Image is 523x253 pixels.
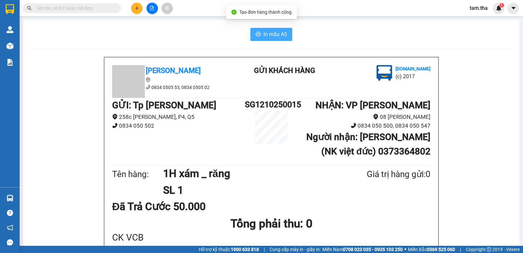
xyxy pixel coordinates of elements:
[40,9,65,40] b: Gửi khách hàng
[427,247,455,252] strong: 0369 525 060
[487,247,491,252] span: copyright
[146,3,158,14] button: file-add
[315,100,430,111] b: NHẬN : VP [PERSON_NAME]
[404,248,406,251] span: ⚪️
[508,3,519,14] button: caret-down
[112,113,245,121] li: 258c [PERSON_NAME], P4, Q5
[306,132,430,157] b: Người nhận : [PERSON_NAME](NK việt đức) 0373364802
[298,113,430,121] li: 08 [PERSON_NAME]
[256,31,261,38] span: printer
[7,59,13,66] img: solution-icon
[7,210,13,216] span: question-circle
[264,246,265,253] span: |
[112,168,163,181] div: Tên hàng:
[499,3,504,8] sup: 1
[254,66,315,75] b: Gửi khách hàng
[7,26,13,33] img: warehouse-icon
[7,195,13,202] img: warehouse-icon
[7,225,13,231] span: notification
[500,3,503,8] span: 1
[55,25,90,30] b: [DOMAIN_NAME]
[373,114,379,119] span: environment
[250,28,292,41] button: printerIn mẫu A5
[464,4,493,12] span: tam.tha
[165,6,169,10] span: aim
[6,4,14,14] img: logo-vxr
[27,6,32,10] span: search
[460,246,461,253] span: |
[396,66,430,71] b: [DOMAIN_NAME]
[511,5,516,11] span: caret-down
[343,247,403,252] strong: 0708 023 035 - 0935 103 250
[8,42,37,73] b: [PERSON_NAME]
[112,123,118,128] span: phone
[135,6,139,10] span: plus
[131,3,143,14] button: plus
[377,65,392,81] img: logo.jpg
[112,114,118,119] span: environment
[396,72,430,81] li: (c) 2017
[146,85,150,89] span: phone
[55,31,90,39] li: (c) 2017
[270,246,321,253] span: Cung cấp máy in - giấy in:
[298,121,430,130] li: 0834 050 500, 0834 050 547
[163,165,335,182] h1: 1H xám _ răng
[112,121,245,130] li: 0834 050 502
[239,9,292,15] span: Tạo đơn hàng thành công
[408,246,455,253] span: Miền Bắc
[112,233,430,243] div: CK VCB
[150,6,154,10] span: file-add
[231,9,237,15] span: check-circle
[245,98,298,111] h1: SG1210250015
[335,168,430,181] div: Giá trị hàng gửi: 0
[322,246,403,253] span: Miền Nam
[7,43,13,49] img: warehouse-icon
[112,215,430,233] h1: Tổng phải thu: 0
[163,182,335,198] h1: SL 1
[7,239,13,245] span: message
[496,5,502,11] img: icon-new-feature
[36,5,113,12] input: Tìm tên, số ĐT hoặc mã đơn
[161,3,173,14] button: aim
[231,247,259,252] strong: 1900 633 818
[112,100,216,111] b: GỬI : Tp [PERSON_NAME]
[146,78,150,82] span: environment
[263,30,287,38] span: In mẫu A5
[199,246,259,253] span: Hỗ trợ kỹ thuật:
[112,84,230,91] li: 0834 0505 53, 0834 0505 02
[351,123,356,128] span: phone
[146,66,201,75] b: [PERSON_NAME]
[112,198,217,215] div: Đã Trả Cước 50.000
[71,8,87,24] img: logo.jpg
